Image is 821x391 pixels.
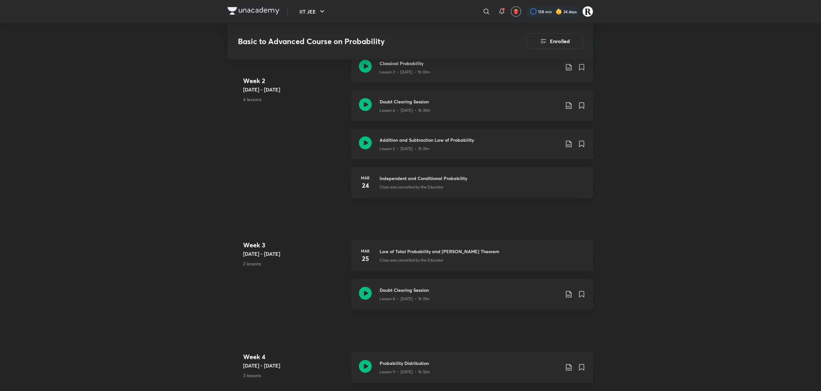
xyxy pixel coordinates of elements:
h3: Basic to Advanced Course on Probability [238,37,490,46]
h4: Week 3 [243,241,346,250]
h5: [DATE] - [DATE] [243,362,346,370]
h4: Week 2 [243,76,346,85]
p: Lesson 5 • [DATE] • 1h 31m [380,146,429,152]
a: Mar24Independent and Conditional ProbabilityClass was cancelled by the Educator [351,167,593,206]
h3: Law of Total Probability and [PERSON_NAME] Theorem [380,248,586,255]
p: Lesson 3 • [DATE] • 1h 30m [380,69,430,75]
h4: 25 [359,254,372,264]
img: avatar [513,9,519,14]
a: Probability DistributionLesson 9 • [DATE] • 1h 32m [351,352,593,391]
p: Lesson 4 • [DATE] • 1h 30m [380,108,430,113]
button: avatar [511,6,521,17]
a: Classical ProbabilityLesson 3 • [DATE] • 1h 30m [351,52,593,91]
p: Class was cancelled by the Educator [380,184,443,190]
button: IIT JEE [296,5,330,18]
p: 3 lessons [243,372,346,379]
p: Class was cancelled by the Educator [380,258,443,263]
h3: Classical Probability [380,60,560,67]
p: 2 lessons [243,261,346,267]
p: Lesson 8 • [DATE] • 1h 31m [380,296,429,302]
p: Lesson 9 • [DATE] • 1h 32m [380,369,430,375]
h3: Independent and Conditional Probability [380,175,586,182]
img: Company Logo [228,7,279,15]
p: 4 lessons [243,96,346,102]
img: Rakhi Sharma [582,6,593,17]
a: Doubt Clearing SessionLesson 4 • [DATE] • 1h 30m [351,91,593,129]
h3: Doubt Clearing Session [380,287,560,294]
h5: [DATE] - [DATE] [243,85,346,93]
button: Enrolled [526,33,583,49]
h6: Mar [359,175,372,181]
a: Mar25Law of Total Probability and [PERSON_NAME] TheoremClass was cancelled by the Educator [351,241,593,279]
img: streak [556,8,562,15]
a: Company Logo [228,7,279,16]
h4: 24 [359,181,372,190]
h5: [DATE] - [DATE] [243,250,346,258]
h3: Probability Distribution [380,360,560,367]
a: Addition and Subtraction Law of ProbabilityLesson 5 • [DATE] • 1h 31m [351,129,593,167]
h3: Doubt Clearing Session [380,98,560,105]
h6: Mar [359,248,372,254]
h4: Week 4 [243,352,346,362]
a: Doubt Clearing SessionLesson 8 • [DATE] • 1h 31m [351,279,593,318]
h3: Addition and Subtraction Law of Probability [380,137,560,143]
